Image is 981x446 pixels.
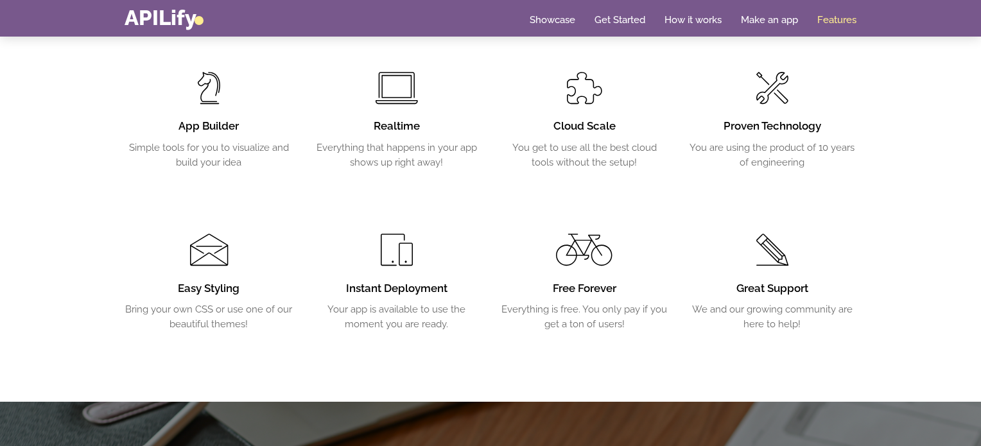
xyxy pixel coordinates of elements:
[125,141,293,169] p: Simple tools for you to visualize and build your idea
[500,302,669,331] p: Everything is free. You only pay if you get a ton of users!
[500,141,669,169] p: You get to use all the best cloud tools without the setup!
[741,13,798,26] a: Make an app
[125,302,293,331] p: Bring your own CSS or use one of our beautiful themes!
[595,13,645,26] a: Get Started
[125,281,293,296] h3: Easy Styling
[688,281,857,296] h3: Great Support
[313,281,482,296] h3: Instant Deployment
[125,5,204,30] a: APILify
[688,302,857,331] p: We and our growing community are here to help!
[125,119,293,134] h3: App Builder
[688,119,857,134] h3: Proven Technology
[313,119,482,134] h3: Realtime
[500,281,669,296] h3: Free Forever
[688,141,857,169] p: You are using the product of 10 years of engineering
[530,13,575,26] a: Showcase
[664,13,722,26] a: How it works
[817,13,856,26] a: Features
[313,302,482,331] p: Your app is available to use the moment you are ready.
[313,141,482,169] p: Everything that happens in your app shows up right away!
[500,119,669,134] h3: Cloud Scale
